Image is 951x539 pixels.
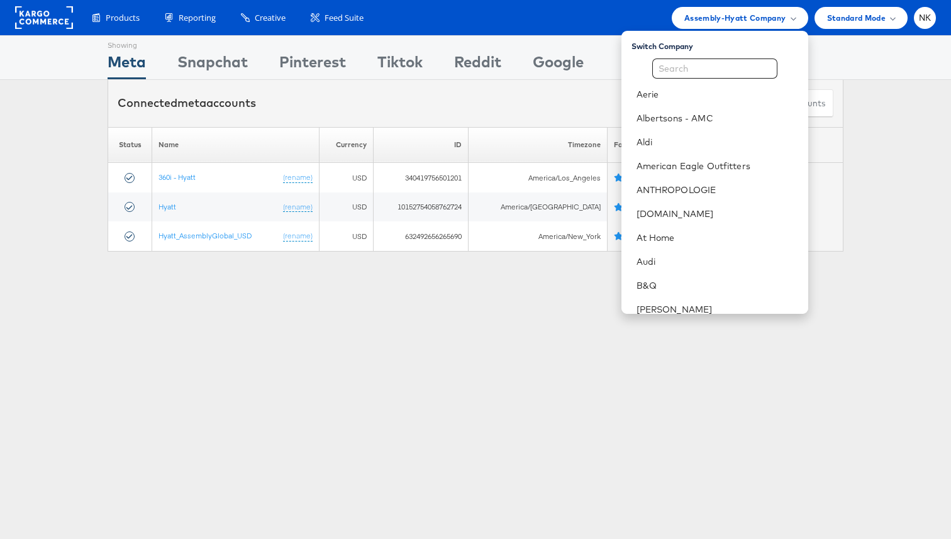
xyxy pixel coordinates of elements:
[533,51,584,79] div: Google
[283,231,313,242] a: (rename)
[106,12,140,24] span: Products
[373,221,468,251] td: 632492656265690
[637,112,798,125] a: Albertsons - AMC
[319,221,373,251] td: USD
[177,51,248,79] div: Snapchat
[158,172,196,182] a: 360i - Hyatt
[152,127,320,163] th: Name
[637,255,798,268] a: Audi
[158,202,176,211] a: Hyatt
[283,202,313,213] a: (rename)
[637,136,798,148] a: Aldi
[454,51,501,79] div: Reddit
[468,192,607,222] td: America/[GEOGRAPHIC_DATA]
[279,51,346,79] div: Pinterest
[827,11,886,25] span: Standard Mode
[108,51,146,79] div: Meta
[631,36,808,52] div: Switch Company
[158,231,252,240] a: Hyatt_AssemblyGlobal_USD
[283,172,313,183] a: (rename)
[652,58,777,79] input: Search
[108,36,146,51] div: Showing
[373,127,468,163] th: ID
[684,11,786,25] span: Assembly-Hyatt Company
[179,12,216,24] span: Reporting
[468,127,607,163] th: Timezone
[377,51,423,79] div: Tiktok
[637,303,798,316] a: [PERSON_NAME]
[637,160,798,172] a: American Eagle Outfitters
[637,184,798,196] a: ANTHROPOLOGIE
[373,192,468,222] td: 10152754058762724
[108,127,152,163] th: Status
[637,279,798,292] a: B&Q
[319,163,373,192] td: USD
[319,192,373,222] td: USD
[118,95,256,111] div: Connected accounts
[468,163,607,192] td: America/Los_Angeles
[325,12,364,24] span: Feed Suite
[373,163,468,192] td: 340419756501201
[637,231,798,244] a: At Home
[319,127,373,163] th: Currency
[637,88,798,101] a: Aerie
[468,221,607,251] td: America/New_York
[177,96,206,110] span: meta
[255,12,286,24] span: Creative
[919,14,932,22] span: NK
[637,208,798,220] a: [DOMAIN_NAME]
